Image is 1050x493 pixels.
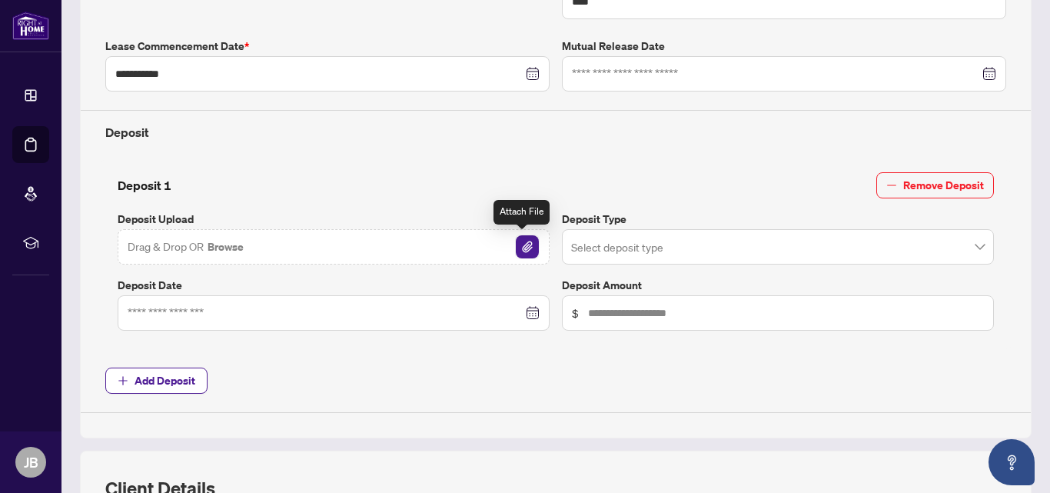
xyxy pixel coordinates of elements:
span: Drag & Drop OR [128,237,245,257]
button: Open asap [989,439,1035,485]
label: Deposit Date [118,277,550,294]
label: Mutual Release Date [562,38,1006,55]
span: plus [118,375,128,386]
span: Add Deposit [135,368,195,393]
span: JB [24,451,38,473]
span: Drag & Drop OR BrowseFile Attachement [118,229,550,265]
button: Browse [206,237,245,257]
label: Deposit Amount [562,277,994,294]
h4: Deposit [105,123,1006,142]
label: Deposit Upload [118,211,550,228]
span: $ [572,305,579,321]
label: Deposit Type [562,211,994,228]
button: Remove Deposit [876,172,994,198]
img: logo [12,12,49,40]
div: Attach File [493,200,550,225]
span: minus [886,180,897,191]
span: Remove Deposit [903,173,984,198]
h4: Deposit 1 [118,176,171,195]
button: File Attachement [515,235,540,259]
label: Lease Commencement Date [105,38,550,55]
button: Add Deposit [105,368,208,394]
img: File Attachement [516,235,539,258]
